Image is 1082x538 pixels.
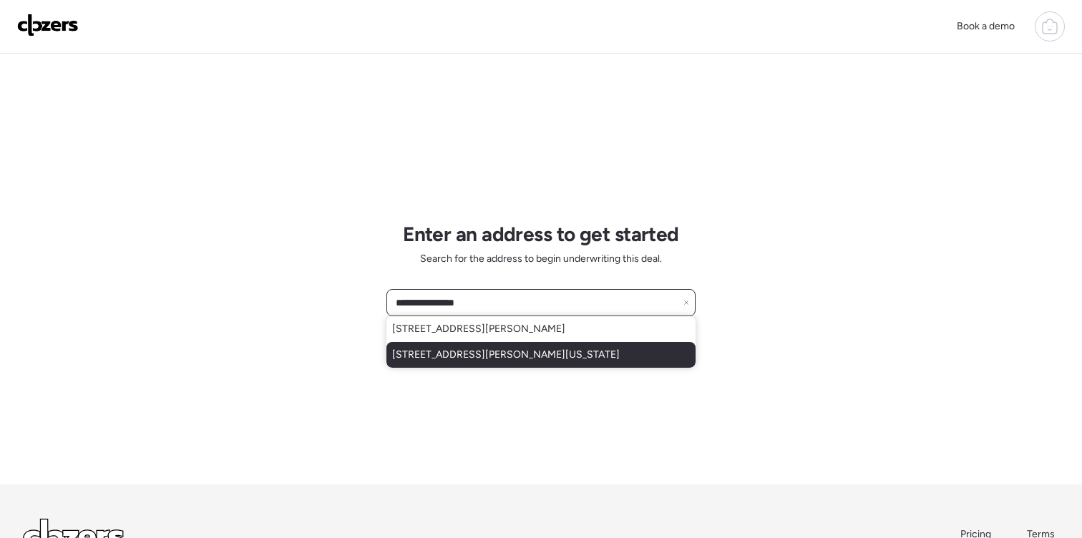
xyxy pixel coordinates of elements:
[403,222,679,246] h1: Enter an address to get started
[420,252,662,266] span: Search for the address to begin underwriting this deal.
[957,20,1015,32] span: Book a demo
[392,348,620,362] span: [STREET_ADDRESS][PERSON_NAME][US_STATE]
[17,14,79,36] img: Logo
[392,322,565,336] span: [STREET_ADDRESS][PERSON_NAME]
